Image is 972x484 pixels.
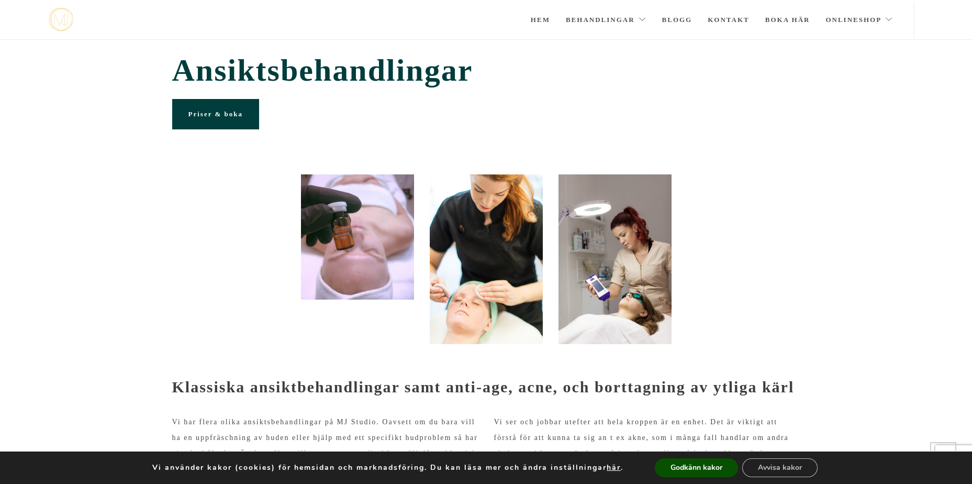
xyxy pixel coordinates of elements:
[152,463,623,472] p: Vi använder kakor (cookies) för hemsidan och marknadsföring. Du kan läsa mer och ändra inställnin...
[172,52,800,89] span: Ansiktsbehandlingar
[607,463,621,472] button: här
[172,99,259,129] a: Priser & boka
[531,2,550,38] a: Hem
[662,2,692,38] a: Blogg
[172,378,795,395] strong: Klassiska ansiktbehandlingar samt anti-age, acne, och borttagning av ytliga kärl
[708,2,750,38] a: Kontakt
[188,110,243,118] span: Priser & boka
[430,174,543,344] img: Portömning Stockholm
[301,174,414,300] img: 20200316_113429315_iOS
[558,174,672,344] img: evh_NF_2018_90598 (1)
[566,2,646,38] a: Behandlingar
[742,458,818,477] button: Avvisa kakor
[49,8,73,31] img: mjstudio
[825,2,893,38] a: Onlineshop
[655,458,738,477] button: Godkänn kakor
[765,2,810,38] a: Boka här
[49,8,73,31] a: mjstudio mjstudio mjstudio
